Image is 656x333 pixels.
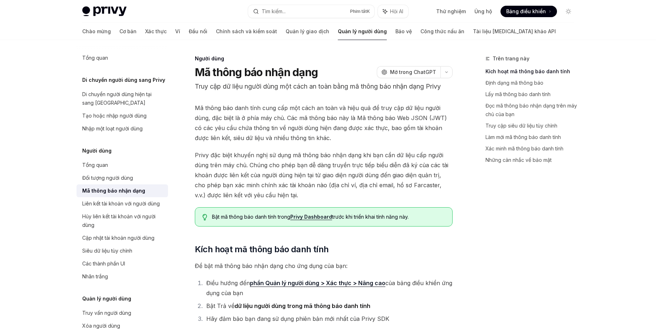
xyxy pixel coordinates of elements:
a: Hủy liên kết tài khoản với người dùng [77,210,168,232]
font: Mã thông báo nhận dạng [195,66,318,79]
a: phần Quản lý người dùng > Xác thực > Nâng cao [250,279,385,287]
a: Truy cập siêu dữ liệu tùy chỉnh [485,120,580,131]
font: Quản lý giao dịch [286,28,329,34]
font: Đọc mã thông báo nhận dạng trên máy chủ của bạn [485,103,577,117]
font: Để bật mã thông báo nhận dạng cho ứng dụng của bạn: [195,262,347,269]
img: logo sáng [82,6,127,16]
font: Hỏi AI [390,8,403,14]
a: Bảo vệ [395,23,412,40]
a: Làm mới mã thông báo danh tính [485,131,580,143]
font: Ví [175,28,180,34]
a: Ví [175,23,180,40]
font: Quản lý người dùng [82,295,131,302]
a: Xác minh mã thông báo danh tính [485,143,580,154]
button: Chuyển đổi chế độ tối [563,6,574,17]
a: Nhãn trắng [77,270,168,283]
font: Siêu dữ liệu tùy chỉnh [82,248,132,254]
font: Kích hoạt mã thông báo danh tính [485,68,570,74]
font: Truy cập dữ liệu người dùng một cách an toàn bằng mã thông báo nhận dạng Privy [195,83,441,90]
a: Liên kết tài khoản với người dùng [77,197,168,210]
button: Hỏi AI [378,5,408,18]
font: trước khi triển khai tính năng này. [332,214,409,220]
a: Đối tượng người dùng [77,172,168,184]
font: Tài liệu [MEDICAL_DATA] khảo API [473,28,556,34]
font: Tìm kiếm... [262,8,286,14]
font: Hủy liên kết tài khoản với người dùng [82,213,156,228]
font: Đối tượng người dùng [82,175,133,181]
font: Cơ bản [119,28,137,34]
a: Cơ bản [119,23,137,40]
a: Nhập một loạt người dùng [77,122,168,135]
a: Di chuyển người dùng hiện tại sang [GEOGRAPHIC_DATA] [77,88,168,109]
a: Tài liệu [MEDICAL_DATA] khảo API [473,23,556,40]
a: Lấy mã thông báo danh tính [485,89,580,100]
font: Di chuyển người dùng sang Privy [82,77,165,83]
a: Cập nhật tài khoản người dùng [77,232,168,244]
a: Bảng điều khiển [500,6,557,17]
a: Kích hoạt mã thông báo danh tính [485,66,580,77]
a: Những cân nhắc về bảo mật [485,154,580,166]
a: Mã thông báo nhận dạng [77,184,168,197]
a: Tổng quan [77,159,168,172]
font: Công thức nấu ăn [420,28,464,34]
a: Chính sách và kiểm soát [216,23,277,40]
a: Đầu nối [189,23,207,40]
font: Bảo vệ [395,28,412,34]
font: Truy cập siêu dữ liệu tùy chỉnh [485,123,557,129]
font: Thử nghiệm [436,8,466,14]
font: Mã thông báo danh tính cung cấp một cách an toàn và hiệu quả để truy cập dữ liệu người dùng, đặc ... [195,104,447,141]
font: Xóa người dùng [82,323,120,329]
font: Những cân nhắc về bảo mật [485,157,552,163]
font: Tổng quan [82,55,108,61]
font: Phím tắt [350,9,367,14]
a: Định dạng mã thông báo [485,77,580,89]
font: Bảng điều khiển [506,8,546,14]
font: Nhập một loạt người dùng [82,125,143,131]
a: Truy vấn người dùng [77,307,168,319]
a: Chào mừng [82,23,111,40]
font: Lấy mã thông báo danh tính [485,91,551,97]
font: Người dùng [195,55,224,61]
font: Bật Trả về [206,302,235,309]
font: Làm mới mã thông báo danh tính [485,134,561,140]
font: Xác thực [145,28,167,34]
font: Định dạng mã thông báo [485,80,543,86]
font: Ủng hộ [474,8,492,14]
a: Thử nghiệm [436,8,466,15]
a: Công thức nấu ăn [420,23,464,40]
a: Quản lý giao dịch [286,23,329,40]
a: Tổng quan [77,51,168,64]
font: Mở trong ChatGPT [390,69,436,75]
a: Quản lý người dùng [338,23,387,40]
a: Siêu dữ liệu tùy chỉnh [77,244,168,257]
font: Truy vấn người dùng [82,310,131,316]
font: dữ liệu người dùng trong mã thông báo danh tính [235,302,370,309]
font: Hãy đảm bảo bạn đang sử dụng phiên bản mới nhất của Privy SDK [206,315,389,322]
font: Kích hoạt mã thông báo danh tính [195,244,329,254]
font: Người dùng [82,148,112,154]
font: Xác minh mã thông báo danh tính [485,145,563,151]
font: Quản lý người dùng [338,28,387,34]
font: Mã thông báo nhận dạng [82,188,145,194]
font: K [367,9,370,14]
font: Chính sách và kiểm soát [216,28,277,34]
font: Cập nhật tài khoản người dùng [82,235,154,241]
a: Các thành phần UI [77,257,168,270]
a: Xóa người dùng [77,319,168,332]
font: Nhãn trắng [82,273,108,279]
font: Các thành phần UI [82,260,125,267]
font: Điều hướng đến [206,279,250,287]
font: Tạo hoặc nhập người dùng [82,113,147,119]
font: Tổng quan [82,162,108,168]
font: Liên kết tài khoản với người dùng [82,200,160,207]
font: Trên trang này [493,55,529,61]
a: Privy Dashboard [290,214,332,220]
a: Đọc mã thông báo nhận dạng trên máy chủ của bạn [485,100,580,120]
a: Xác thực [145,23,167,40]
button: Tìm kiếm...Phím tắtK [248,5,374,18]
font: Bật mã thông báo danh tính trong [212,214,290,220]
a: Ủng hộ [474,8,492,15]
font: Di chuyển người dùng hiện tại sang [GEOGRAPHIC_DATA] [82,91,152,106]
